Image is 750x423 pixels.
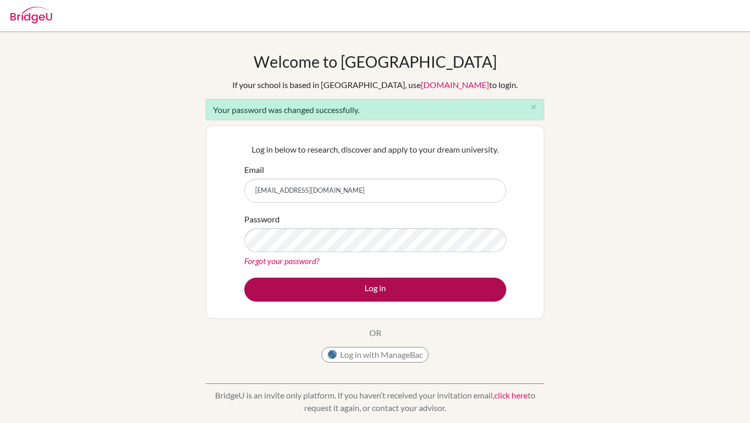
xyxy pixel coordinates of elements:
i: close [530,103,537,111]
div: Your password was changed successfully. [206,99,544,120]
button: Log in with ManageBac [321,347,429,363]
label: Password [244,213,280,226]
button: Close [523,99,544,115]
p: Log in below to research, discover and apply to your dream university. [244,143,506,156]
p: BridgeU is an invite only platform. If you haven’t received your invitation email, to request it ... [206,389,544,414]
a: click here [494,390,528,400]
label: Email [244,164,264,176]
button: Log in [244,278,506,302]
div: If your school is based in [GEOGRAPHIC_DATA], use to login. [232,79,518,91]
a: Forgot your password? [244,256,319,266]
img: Bridge-U [10,7,52,23]
p: OR [369,327,381,339]
a: [DOMAIN_NAME] [421,80,489,90]
h1: Welcome to [GEOGRAPHIC_DATA] [254,52,497,71]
